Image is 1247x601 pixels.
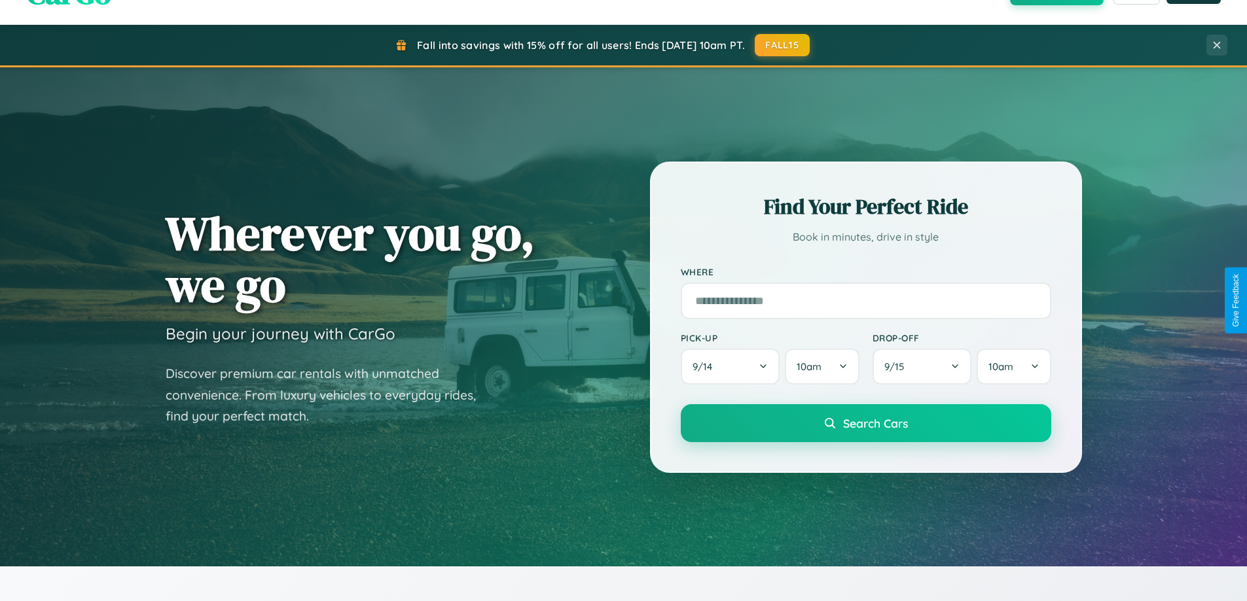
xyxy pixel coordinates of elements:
span: 9 / 15 [884,360,911,373]
button: Search Cars [681,404,1051,442]
span: 9 / 14 [693,360,719,373]
div: Give Feedback [1231,274,1240,327]
p: Book in minutes, drive in style [681,228,1051,247]
button: FALL15 [755,34,810,56]
span: Search Cars [843,416,908,430]
button: 10am [785,349,859,385]
label: Pick-up [681,332,859,343]
button: 9/15 [873,349,972,385]
label: Where [681,266,1051,277]
label: Drop-off [873,332,1051,343]
span: Fall into savings with 15% off for all users! Ends [DATE] 10am PT. [417,39,745,52]
button: 10am [977,349,1051,385]
h1: Wherever you go, we go [166,207,535,311]
button: 9/14 [681,349,780,385]
span: 10am [988,360,1013,373]
h2: Find Your Perfect Ride [681,192,1051,221]
span: 10am [797,360,822,373]
p: Discover premium car rentals with unmatched convenience. From luxury vehicles to everyday rides, ... [166,363,493,427]
h3: Begin your journey with CarGo [166,324,395,343]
